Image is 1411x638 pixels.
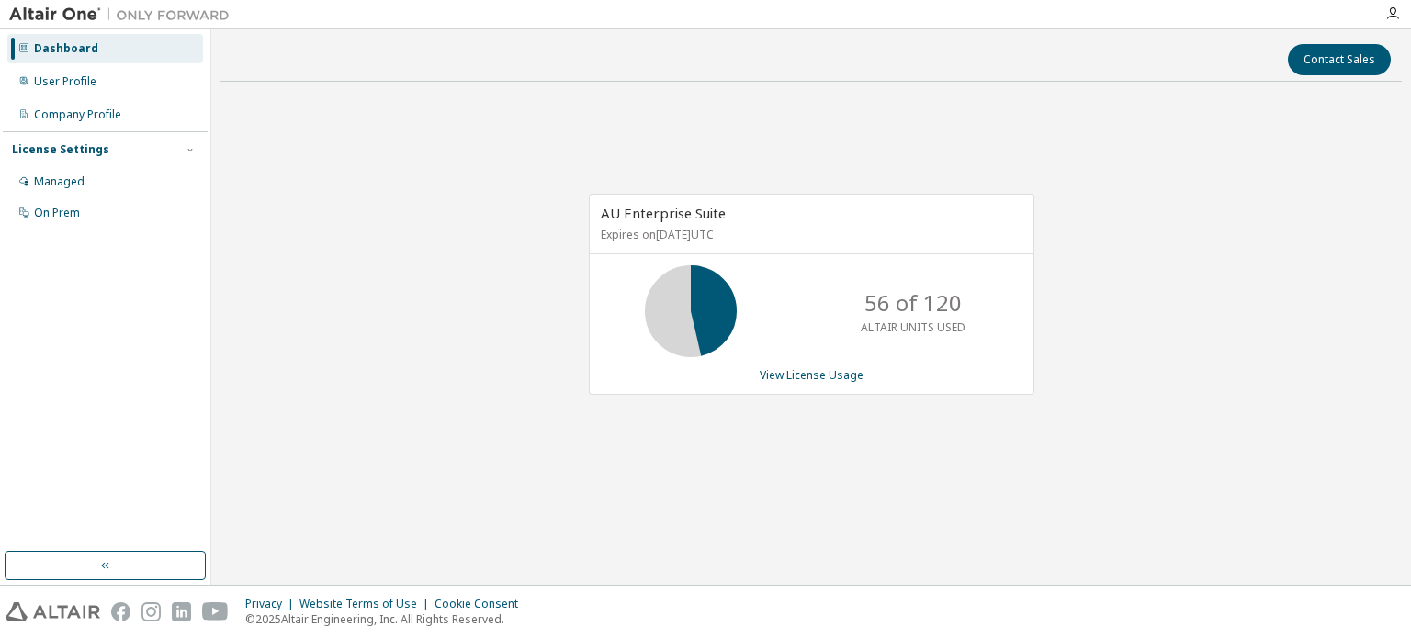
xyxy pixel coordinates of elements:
[601,204,726,222] span: AU Enterprise Suite
[34,107,121,122] div: Company Profile
[6,602,100,621] img: altair_logo.svg
[245,611,529,627] p: © 2025 Altair Engineering, Inc. All Rights Reserved.
[34,206,80,220] div: On Prem
[299,597,435,611] div: Website Terms of Use
[141,602,161,621] img: instagram.svg
[202,602,229,621] img: youtube.svg
[34,41,98,56] div: Dashboard
[172,602,191,621] img: linkedin.svg
[245,597,299,611] div: Privacy
[34,74,96,89] div: User Profile
[435,597,529,611] div: Cookie Consent
[1288,44,1391,75] button: Contact Sales
[601,227,1018,242] p: Expires on [DATE] UTC
[861,319,965,335] p: ALTAIR UNITS USED
[111,602,130,621] img: facebook.svg
[34,174,85,189] div: Managed
[760,367,864,383] a: View License Usage
[864,287,962,319] p: 56 of 120
[9,6,239,24] img: Altair One
[12,142,109,157] div: License Settings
